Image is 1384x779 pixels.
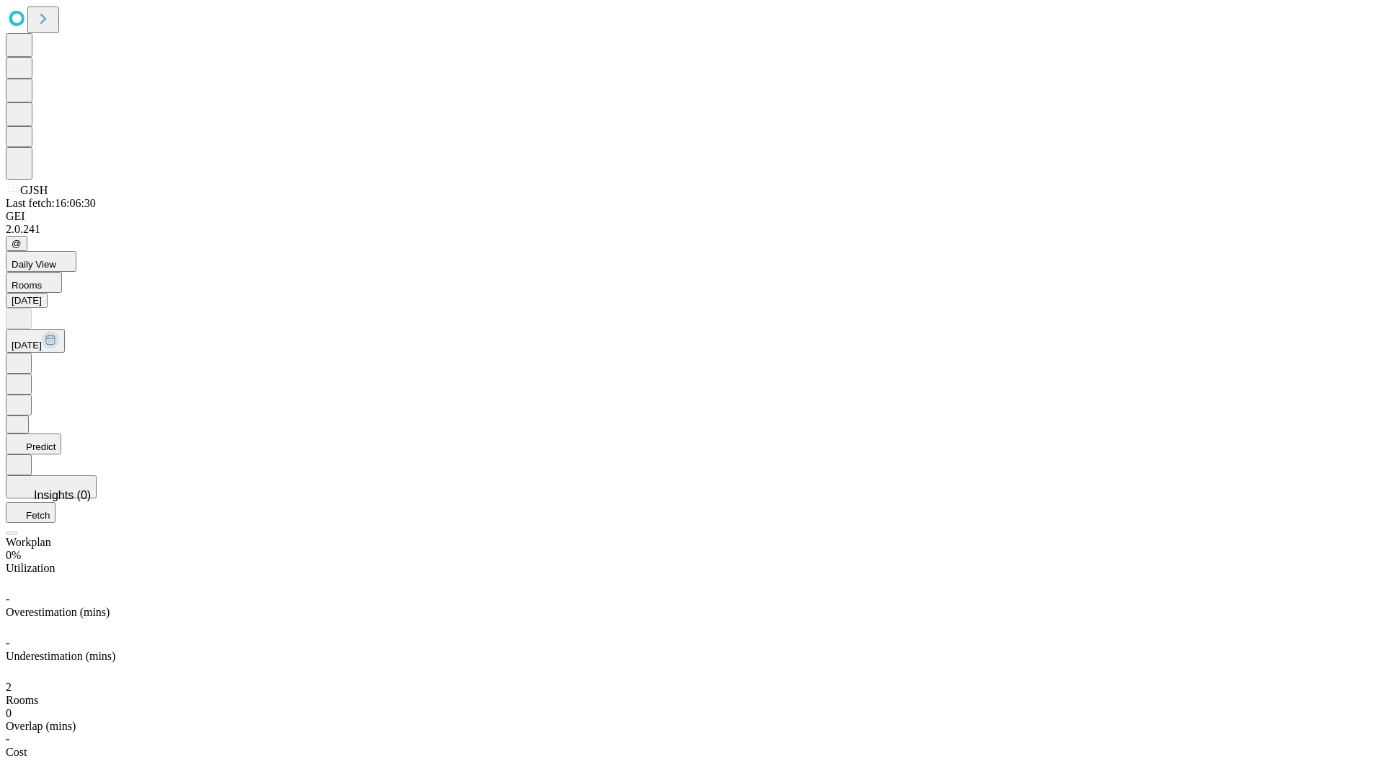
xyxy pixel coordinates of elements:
[6,223,1378,236] div: 2.0.241
[6,694,38,706] span: Rooms
[6,272,62,293] button: Rooms
[6,251,76,272] button: Daily View
[6,707,12,719] span: 0
[20,184,48,196] span: GJSH
[34,489,91,501] span: Insights (0)
[6,197,96,209] span: Last fetch: 16:06:30
[6,210,1378,223] div: GEI
[6,236,27,251] button: @
[12,238,22,249] span: @
[6,746,27,758] span: Cost
[6,593,9,605] span: -
[6,502,56,523] button: Fetch
[6,562,55,574] span: Utilization
[6,549,21,561] span: 0%
[6,475,97,498] button: Insights (0)
[12,280,42,291] span: Rooms
[6,681,12,693] span: 2
[6,329,65,353] button: [DATE]
[6,433,61,454] button: Predict
[12,259,56,270] span: Daily View
[6,536,51,548] span: Workplan
[6,720,76,732] span: Overlap (mins)
[6,637,9,649] span: -
[12,340,42,351] span: [DATE]
[6,733,9,745] span: -
[6,650,115,662] span: Underestimation (mins)
[6,606,110,618] span: Overestimation (mins)
[6,293,48,308] button: [DATE]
